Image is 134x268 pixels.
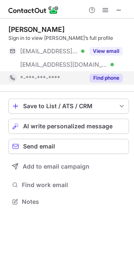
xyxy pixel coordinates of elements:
span: Send email [23,143,55,150]
span: Notes [22,198,126,206]
span: Find work email [22,181,126,189]
button: Reveal Button [89,47,123,55]
button: Notes [8,196,129,208]
button: Reveal Button [89,74,123,82]
button: Add to email campaign [8,159,129,174]
button: Find work email [8,179,129,191]
button: save-profile-one-click [8,99,129,114]
span: [EMAIL_ADDRESS][DOMAIN_NAME] [20,61,108,68]
img: ContactOut v5.3.10 [8,5,59,15]
div: Save to List / ATS / CRM [23,103,114,109]
span: Add to email campaign [23,163,89,170]
span: [EMAIL_ADDRESS][PERSON_NAME][DOMAIN_NAME] [20,47,78,55]
span: AI write personalized message [23,123,113,130]
div: [PERSON_NAME] [8,25,65,34]
button: AI write personalized message [8,119,129,134]
button: Send email [8,139,129,154]
div: Sign in to view [PERSON_NAME]’s full profile [8,34,129,42]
